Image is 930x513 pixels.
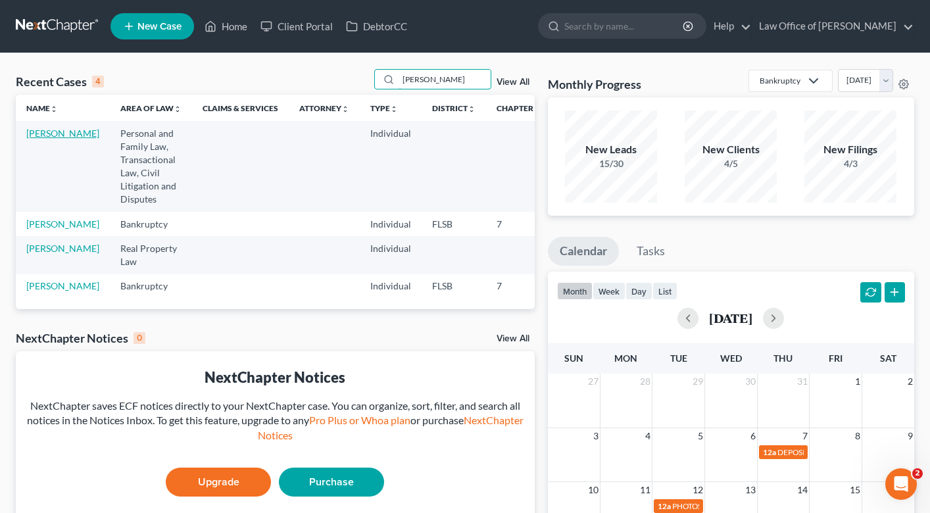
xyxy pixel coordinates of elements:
[360,236,422,274] td: Individual
[796,374,809,389] span: 31
[644,428,652,444] span: 4
[744,374,757,389] span: 30
[564,14,685,38] input: Search by name...
[720,353,742,364] span: Wed
[773,353,793,364] span: Thu
[360,274,422,299] td: Individual
[763,447,776,457] span: 12a
[885,468,917,500] iframe: Intercom live chat
[697,428,704,444] span: 5
[26,218,99,230] a: [PERSON_NAME]
[26,367,524,387] div: NextChapter Notices
[360,121,422,211] td: Individual
[134,332,145,344] div: 0
[50,105,58,113] i: unfold_more
[854,428,862,444] span: 8
[166,468,271,497] a: Upgrade
[592,428,600,444] span: 3
[497,334,529,343] a: View All
[829,353,843,364] span: Fri
[691,374,704,389] span: 29
[625,237,677,266] a: Tasks
[399,70,491,89] input: Search by name...
[912,468,923,479] span: 2
[254,14,339,38] a: Client Portal
[174,105,182,113] i: unfold_more
[26,280,99,291] a: [PERSON_NAME]
[198,14,254,38] a: Home
[906,428,914,444] span: 9
[906,374,914,389] span: 2
[26,399,524,444] div: NextChapter saves ECF notices directly to your NextChapter case. You can organize, sort, filter, ...
[26,103,58,113] a: Nameunfold_more
[422,274,486,299] td: FLSB
[749,428,757,444] span: 6
[110,212,192,236] td: Bankruptcy
[360,212,422,236] td: Individual
[548,76,641,92] h3: Monthly Progress
[744,482,757,498] span: 13
[804,157,896,170] div: 4/3
[639,374,652,389] span: 28
[339,14,414,38] a: DebtorCC
[370,103,398,113] a: Typeunfold_more
[258,414,524,441] a: NextChapter Notices
[422,212,486,236] td: FLSB
[299,103,349,113] a: Attorneyunfold_more
[752,14,914,38] a: Law Office of [PERSON_NAME]
[279,468,384,497] a: Purchase
[796,482,809,498] span: 14
[192,95,289,121] th: Claims & Services
[565,157,657,170] div: 15/30
[777,447,848,457] span: DEPOSITION 10 AM
[691,482,704,498] span: 12
[468,105,476,113] i: unfold_more
[110,121,192,211] td: Personal and Family Law, Transactional Law, Civil Litigation and Disputes
[801,428,809,444] span: 7
[707,14,751,38] a: Help
[587,482,600,498] span: 10
[564,353,583,364] span: Sun
[565,142,657,157] div: New Leads
[110,274,192,299] td: Bankruptcy
[685,142,777,157] div: New Clients
[486,274,552,299] td: 7
[390,105,398,113] i: unfold_more
[137,22,182,32] span: New Case
[341,105,349,113] i: unfold_more
[804,142,896,157] div: New Filings
[848,482,862,498] span: 15
[652,282,677,300] button: list
[486,212,552,236] td: 7
[614,353,637,364] span: Mon
[685,157,777,170] div: 4/5
[658,501,671,511] span: 12a
[625,282,652,300] button: day
[854,374,862,389] span: 1
[672,501,770,511] span: PHOTOS AND DINNER ACO
[709,311,752,325] h2: [DATE]
[16,330,145,346] div: NextChapter Notices
[497,78,529,87] a: View All
[92,76,104,87] div: 4
[760,75,800,86] div: Bankruptcy
[533,105,541,113] i: unfold_more
[497,103,541,113] a: Chapterunfold_more
[670,353,687,364] span: Tue
[26,128,99,139] a: [PERSON_NAME]
[639,482,652,498] span: 11
[557,282,593,300] button: month
[593,282,625,300] button: week
[16,74,104,89] div: Recent Cases
[309,414,410,426] a: Pro Plus or Whoa plan
[26,243,99,254] a: [PERSON_NAME]
[432,103,476,113] a: Districtunfold_more
[587,374,600,389] span: 27
[120,103,182,113] a: Area of Lawunfold_more
[548,237,619,266] a: Calendar
[110,236,192,274] td: Real Property Law
[880,353,896,364] span: Sat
